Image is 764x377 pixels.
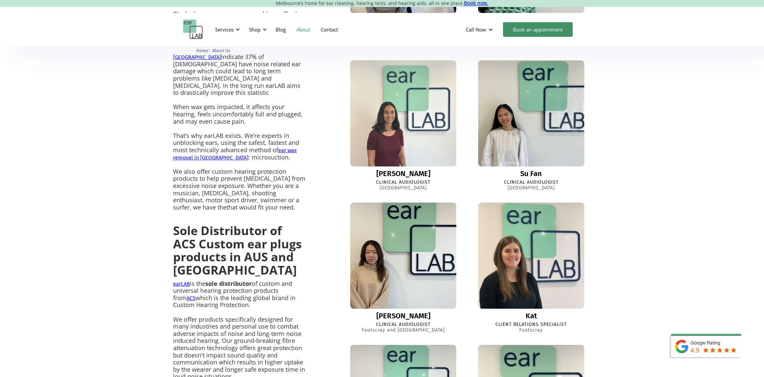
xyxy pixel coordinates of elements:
div: [GEOGRAPHIC_DATA] [380,185,427,191]
img: Kat [478,203,584,309]
div: Kat [526,312,537,320]
div: Clinical Audiologist [376,322,430,328]
div: Footscray [519,328,543,333]
a: ear wax removal in [GEOGRAPHIC_DATA] [173,147,297,161]
a: Su FanSu FanClinical Audiologist[GEOGRAPHIC_DATA] [472,60,591,191]
div: Client Relations Specialist [495,322,567,328]
span: About Us [212,48,230,53]
img: Ella [350,60,456,166]
div: Shop [245,20,269,39]
div: Su Fan [520,170,542,178]
a: About Us [212,47,230,53]
a: Sharon[PERSON_NAME]Clinical AudiologistFootscray and [GEOGRAPHIC_DATA] [344,203,463,333]
a: Home [196,47,208,53]
a: Ella[PERSON_NAME]Clinical Audiologist[GEOGRAPHIC_DATA] [344,60,463,191]
strong: sole distributor [205,280,252,287]
img: Sharon [345,197,462,314]
span: Home [196,48,208,53]
div: Clinical Audiologist [376,180,430,185]
div: Footscray and [GEOGRAPHIC_DATA] [362,328,445,333]
a: Contact [315,20,343,39]
h2: Sole Distributor of ACS Custom ear plugs products in AUS and [GEOGRAPHIC_DATA] [173,224,305,277]
div: Shop [249,26,261,33]
div: Call Now [461,20,500,39]
div: Services [211,20,242,39]
a: home [183,20,203,39]
a: ACS [187,295,196,301]
div: [GEOGRAPHIC_DATA] [508,185,555,191]
a: About [291,20,315,39]
div: [PERSON_NAME] [376,170,430,178]
div: [PERSON_NAME] [376,312,430,320]
a: Blog [270,20,291,39]
div: Clinical Audiologist [504,180,558,185]
a: KatKatClient Relations SpecialistFootscray [472,203,591,333]
a: earLAB [173,281,190,287]
div: Services [215,26,234,33]
li: 〉 [196,47,212,54]
div: Call Now [466,26,486,33]
a: Book an appointment [503,22,573,37]
img: Su Fan [478,60,584,166]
